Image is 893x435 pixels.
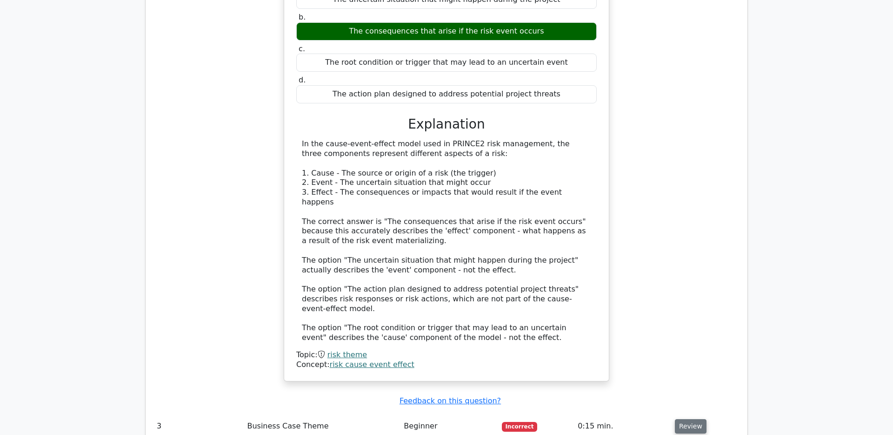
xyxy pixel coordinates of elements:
span: d. [299,75,306,84]
div: The consequences that arise if the risk event occurs [296,22,597,41]
h3: Explanation [302,116,591,132]
div: In the cause-event-effect model used in PRINCE2 risk management, the three components represent d... [302,139,591,343]
div: Topic: [296,350,597,360]
div: The root condition or trigger that may lead to an uncertain event [296,54,597,72]
a: risk theme [327,350,367,359]
a: risk cause event effect [330,360,414,369]
button: Review [675,419,706,434]
span: b. [299,13,306,21]
a: Feedback on this question? [400,396,501,405]
div: Concept: [296,360,597,370]
span: Incorrect [502,422,538,431]
span: c. [299,44,305,53]
div: The action plan designed to address potential project threats [296,85,597,103]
